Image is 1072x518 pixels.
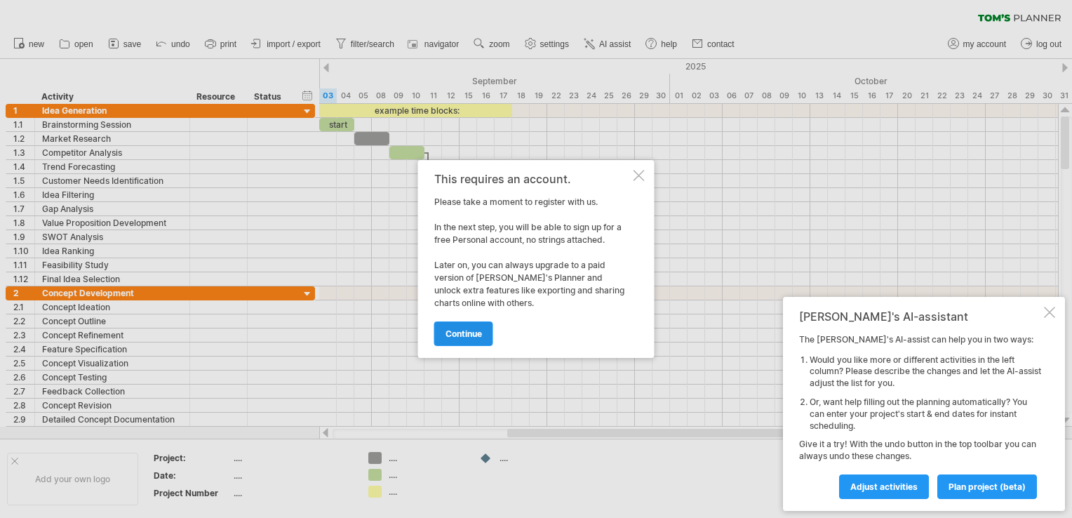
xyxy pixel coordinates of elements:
[434,173,631,345] div: Please take a moment to register with us. In the next step, you will be able to sign up for a fre...
[839,474,929,499] a: Adjust activities
[810,397,1041,432] li: Or, want help filling out the planning automatically? You can enter your project's start & end da...
[434,321,493,346] a: continue
[445,328,482,339] span: continue
[799,310,1041,324] div: [PERSON_NAME]'s AI-assistant
[799,334,1041,498] div: The [PERSON_NAME]'s AI-assist can help you in two ways: Give it a try! With the undo button in th...
[810,354,1041,390] li: Would you like more or different activities in the left column? Please describe the changes and l...
[937,474,1037,499] a: plan project (beta)
[949,482,1026,492] span: plan project (beta)
[434,173,631,185] div: This requires an account.
[850,482,918,492] span: Adjust activities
